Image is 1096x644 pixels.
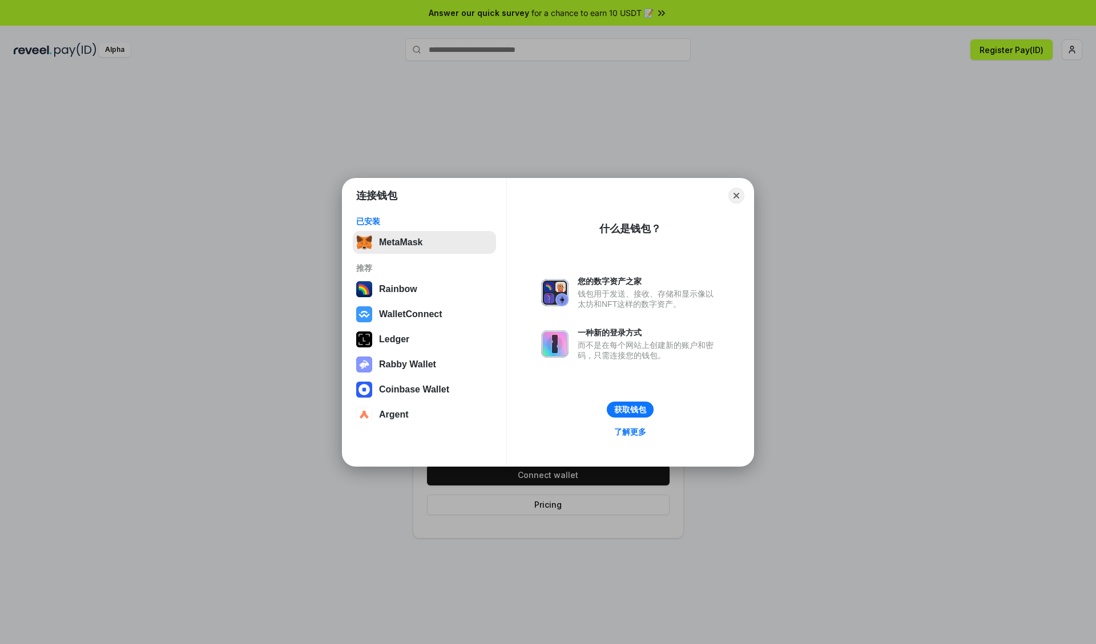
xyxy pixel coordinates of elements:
[599,222,661,236] div: 什么是钱包？
[353,328,496,351] button: Ledger
[379,309,442,319] div: WalletConnect
[356,216,493,226] div: 已安装
[541,330,569,358] img: svg+xml,%3Csvg%20xmlns%3D%22http%3A%2F%2Fwww.w3.org%2F2000%2Fsvg%22%20fill%3D%22none%22%20viewBox...
[356,189,397,202] h1: 连接钱包
[353,378,496,401] button: Coinbase Wallet
[356,382,372,398] img: svg+xml,%3Csvg%20width%3D%2228%22%20height%3D%2228%22%20viewBox%3D%220%200%2028%2028%22%20fill%3D...
[614,427,646,437] div: 了解更多
[356,331,372,347] img: svg+xml,%3Csvg%20xmlns%3D%22http%3A%2F%2Fwww.w3.org%2F2000%2Fsvg%22%20width%3D%2228%22%20height%3...
[614,404,646,415] div: 获取钱包
[353,303,496,326] button: WalletConnect
[356,263,493,273] div: 推荐
[578,327,719,338] div: 一种新的登录方式
[356,234,372,250] img: svg+xml,%3Csvg%20fill%3D%22none%22%20height%3D%2233%22%20viewBox%3D%220%200%2035%2033%22%20width%...
[356,407,372,423] img: svg+xml,%3Csvg%20width%3D%2228%22%20height%3D%2228%22%20viewBox%3D%220%200%2028%2028%22%20fill%3D...
[607,424,653,439] a: 了解更多
[353,403,496,426] button: Argent
[356,281,372,297] img: svg+xml,%3Csvg%20width%3D%22120%22%20height%3D%22120%22%20viewBox%3D%220%200%20120%20120%22%20fil...
[578,276,719,286] div: 您的数字资产之家
[607,402,654,418] button: 获取钱包
[353,353,496,376] button: Rabby Wallet
[578,340,719,361] div: 而不是在每个网站上创建新的账户和密码，只需连接您的钱包。
[356,357,372,372] img: svg+xml,%3Csvg%20xmlns%3D%22http%3A%2F%2Fwww.w3.org%2F2000%2Fsvg%22%20fill%3D%22none%22%20viewBox...
[578,289,719,309] div: 钱包用于发送、接收、存储和显示像以太坊和NFT这样的数字资产。
[379,410,409,420] div: Argent
[379,384,449,395] div: Coinbase Wallet
[728,188,744,204] button: Close
[356,306,372,322] img: svg+xml,%3Csvg%20width%3D%2228%22%20height%3D%2228%22%20viewBox%3D%220%200%2028%2028%22%20fill%3D...
[379,334,409,345] div: Ledger
[379,284,417,294] div: Rainbow
[353,278,496,301] button: Rainbow
[379,237,422,248] div: MetaMask
[541,279,569,306] img: svg+xml,%3Csvg%20xmlns%3D%22http%3A%2F%2Fwww.w3.org%2F2000%2Fsvg%22%20fill%3D%22none%22%20viewBox...
[379,359,436,370] div: Rabby Wallet
[353,231,496,254] button: MetaMask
